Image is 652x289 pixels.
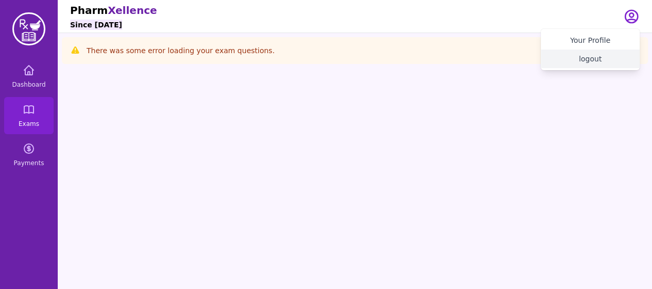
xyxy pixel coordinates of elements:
span: Pharm [70,4,108,17]
a: Payments [4,136,54,173]
a: Dashboard [4,58,54,95]
span: Exams [19,120,39,128]
span: Xellence [108,4,157,17]
span: Payments [14,159,44,167]
img: PharmXellence Logo [12,12,45,45]
a: Your Profile [541,31,640,50]
span: Dashboard [12,81,45,89]
p: There was some error loading your exam questions. [87,45,275,56]
button: logout [541,50,640,68]
a: Exams [4,97,54,134]
h6: Since [DATE] [70,20,122,30]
